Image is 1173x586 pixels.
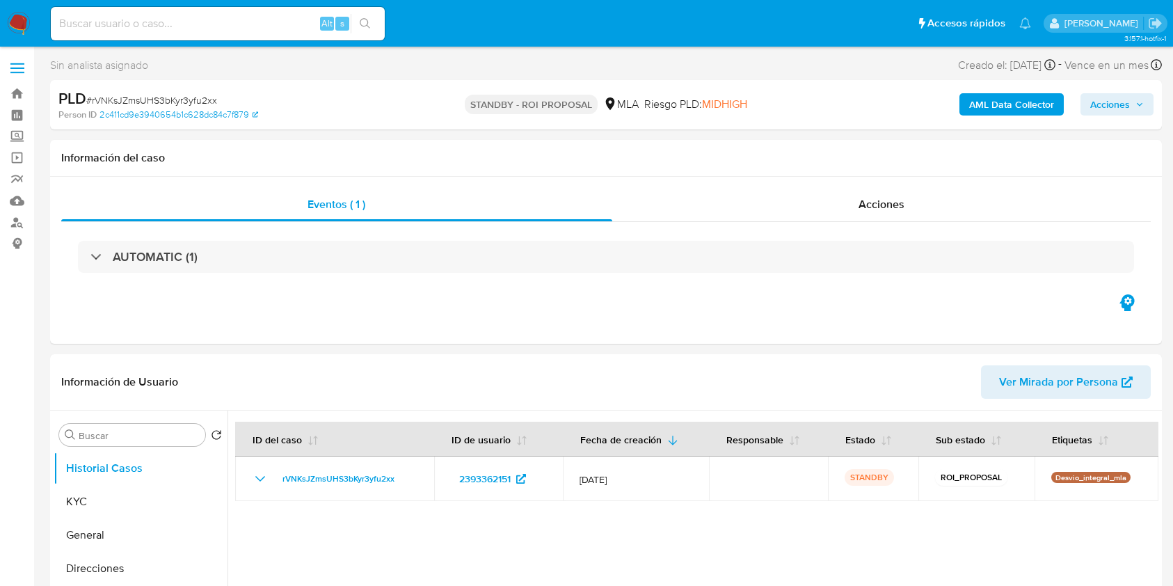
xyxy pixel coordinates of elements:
[1090,93,1130,116] span: Acciones
[969,93,1054,116] b: AML Data Collector
[340,17,344,30] span: s
[1019,17,1031,29] a: Notificaciones
[308,196,365,212] span: Eventos ( 1 )
[211,429,222,445] button: Volver al orden por defecto
[1148,16,1163,31] a: Salir
[959,93,1064,116] button: AML Data Collector
[927,16,1005,31] span: Accesos rápidos
[99,109,258,121] a: 2c411cd9e3940654b1c628dc84c7f879
[603,97,639,112] div: MLA
[1080,93,1154,116] button: Acciones
[1064,17,1143,30] p: julieta.rodriguez@mercadolibre.com
[644,97,747,112] span: Riesgo PLD:
[51,15,385,33] input: Buscar usuario o caso...
[113,249,198,264] h3: AUTOMATIC (1)
[61,151,1151,165] h1: Información del caso
[58,109,97,121] b: Person ID
[61,375,178,389] h1: Información de Usuario
[981,365,1151,399] button: Ver Mirada por Persona
[78,241,1134,273] div: AUTOMATIC (1)
[702,96,747,112] span: MIDHIGH
[54,552,228,585] button: Direcciones
[86,93,217,107] span: # rVNKsJZmsUHS3bKyr3yfu2xx
[65,429,76,441] button: Buscar
[351,14,379,33] button: search-icon
[54,485,228,518] button: KYC
[999,365,1118,399] span: Ver Mirada por Persona
[79,429,200,442] input: Buscar
[54,452,228,485] button: Historial Casos
[1058,56,1062,74] span: -
[958,56,1055,74] div: Creado el: [DATE]
[1064,58,1149,73] span: Vence en un mes
[859,196,904,212] span: Acciones
[321,17,333,30] span: Alt
[465,95,598,114] p: STANDBY - ROI PROPOSAL
[50,58,148,73] span: Sin analista asignado
[58,87,86,109] b: PLD
[54,518,228,552] button: General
